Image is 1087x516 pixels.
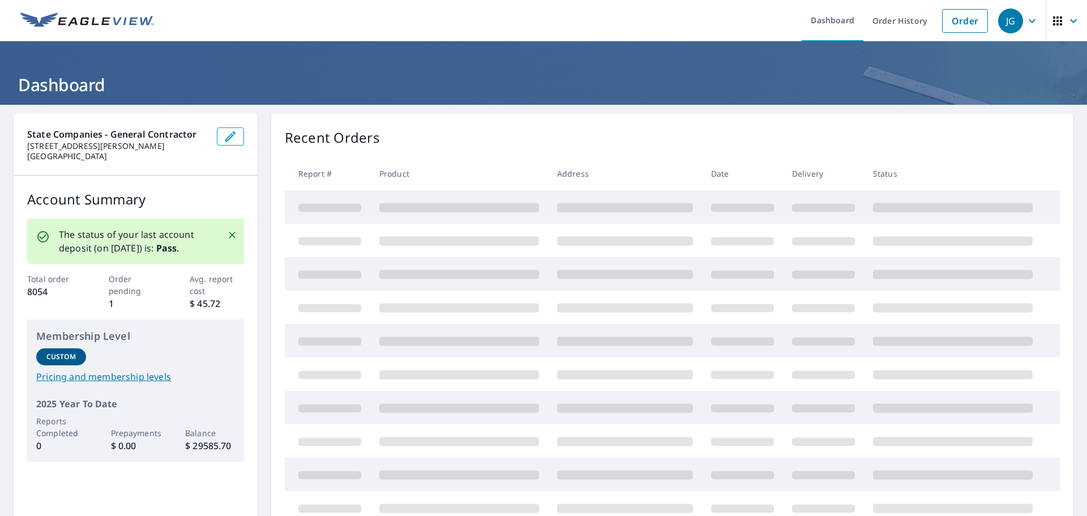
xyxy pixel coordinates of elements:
[59,228,213,255] p: The status of your last account deposit (on [DATE]) is: .
[225,228,239,242] button: Close
[285,127,380,148] p: Recent Orders
[36,439,86,453] p: 0
[190,273,244,297] p: Avg. report cost
[702,157,783,190] th: Date
[36,397,235,411] p: 2025 Year To Date
[111,439,161,453] p: $ 0.00
[27,127,208,141] p: State Companies - General Contractor
[36,329,235,344] p: Membership Level
[27,189,244,210] p: Account Summary
[36,415,86,439] p: Reports Completed
[111,427,161,439] p: Prepayments
[185,439,235,453] p: $ 29585.70
[370,157,548,190] th: Product
[783,157,864,190] th: Delivery
[14,73,1073,96] h1: Dashboard
[190,297,244,310] p: $ 45.72
[27,141,208,151] p: [STREET_ADDRESS][PERSON_NAME]
[998,8,1023,33] div: JG
[27,151,208,161] p: [GEOGRAPHIC_DATA]
[20,12,154,29] img: EV Logo
[109,297,163,310] p: 1
[864,157,1042,190] th: Status
[185,427,235,439] p: Balance
[36,370,235,383] a: Pricing and membership levels
[27,285,82,298] p: 8054
[156,242,177,254] b: Pass
[548,157,702,190] th: Address
[942,9,988,33] a: Order
[109,273,163,297] p: Order pending
[46,352,76,362] p: Custom
[27,273,82,285] p: Total order
[285,157,370,190] th: Report #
